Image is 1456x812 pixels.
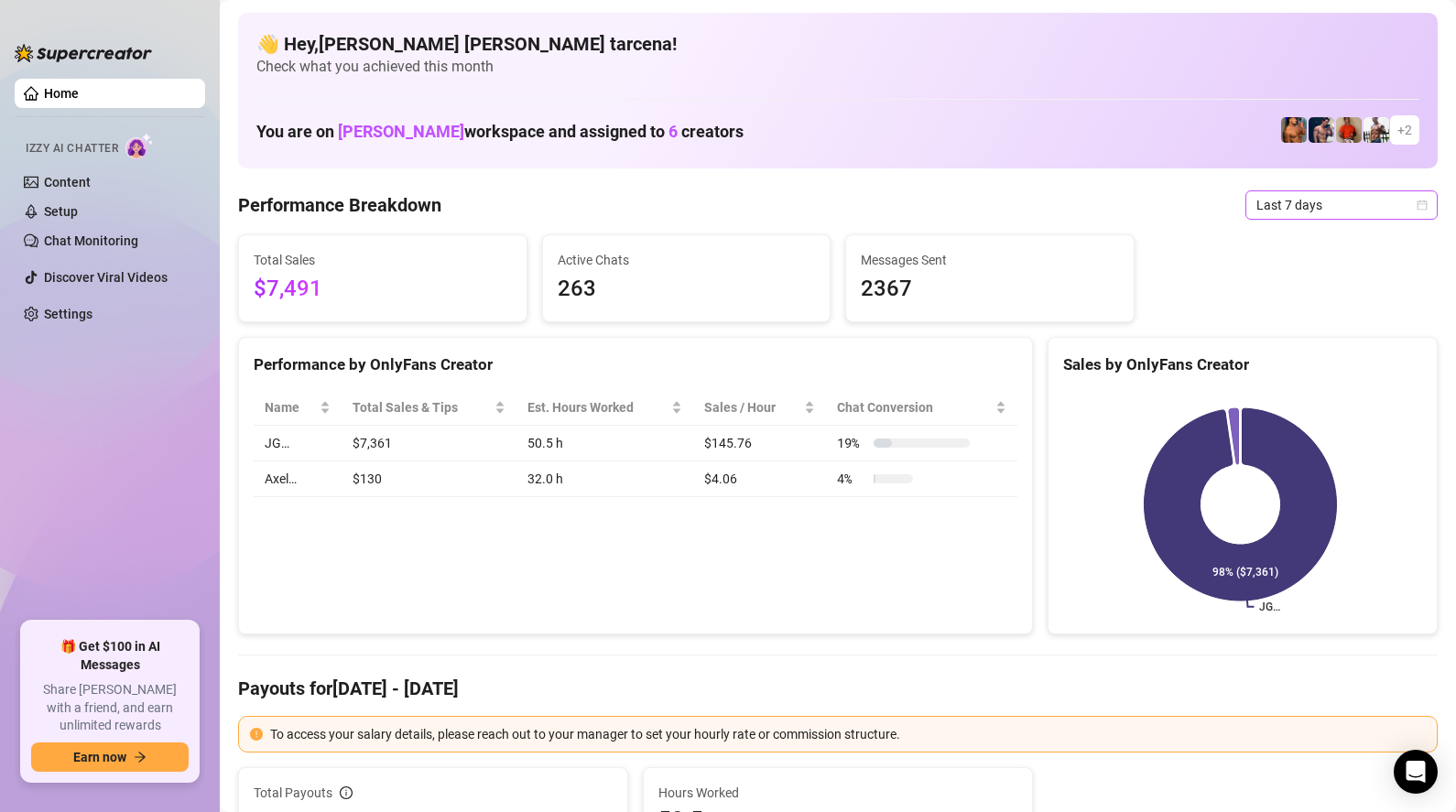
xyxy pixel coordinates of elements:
div: Open Intercom Messenger [1394,750,1438,794]
span: Sales / Hour [704,397,801,417]
span: Check what you achieved this month [256,57,1419,77]
th: Name [254,390,342,426]
div: Est. Hours Worked [527,397,667,417]
th: Total Sales & Tips [342,390,516,426]
h1: You are on workspace and assigned to creators [256,122,744,142]
span: 6 [668,122,678,141]
span: Chat Conversion [837,397,992,417]
span: Total Payouts [254,783,332,803]
span: 19 % [837,433,866,453]
h4: Performance Breakdown [238,192,441,218]
span: [PERSON_NAME] [338,122,464,141]
th: Sales / Hour [693,390,827,426]
img: AI Chatter [125,133,154,159]
a: Home [44,86,79,101]
td: 32.0 h [516,461,692,497]
span: + 2 [1397,120,1412,140]
span: Total Sales [254,250,512,270]
th: Chat Conversion [826,390,1017,426]
td: $145.76 [693,426,827,461]
img: Justin [1336,117,1362,143]
td: $4.06 [693,461,827,497]
span: Share [PERSON_NAME] with a friend, and earn unlimited rewards [31,681,189,735]
span: Total Sales & Tips [353,397,491,417]
div: Sales by OnlyFans Creator [1063,352,1422,377]
td: 50.5 h [516,426,692,461]
img: logo-BBDzfeDw.svg [15,44,152,62]
span: 263 [558,272,816,307]
text: JG… [1259,601,1280,613]
a: Discover Viral Videos [44,270,168,285]
span: Name [265,397,316,417]
td: $7,361 [342,426,516,461]
div: Performance by OnlyFans Creator [254,352,1017,377]
span: Hours Worked [658,783,1017,803]
img: Axel [1309,117,1334,143]
span: exclamation-circle [250,728,263,741]
img: JUSTIN [1364,117,1389,143]
span: 4 % [837,469,866,489]
div: To access your salary details, please reach out to your manager to set your hourly rate or commis... [270,724,1426,744]
span: Messages Sent [861,250,1119,270]
h4: 👋 Hey, [PERSON_NAME] [PERSON_NAME] tarcena ! [256,31,1419,57]
span: Izzy AI Chatter [26,140,118,157]
span: 2367 [861,272,1119,307]
a: Chat Monitoring [44,233,138,248]
span: Last 7 days [1256,191,1427,219]
span: 🎁 Get $100 in AI Messages [31,638,189,674]
span: $7,491 [254,272,512,307]
a: Setup [44,204,78,219]
span: Active Chats [558,250,816,270]
td: Axel… [254,461,342,497]
td: $130 [342,461,516,497]
a: Settings [44,307,92,321]
img: JG [1281,117,1307,143]
span: info-circle [340,786,353,799]
button: Earn nowarrow-right [31,742,189,772]
h4: Payouts for [DATE] - [DATE] [238,676,1438,701]
td: JG… [254,426,342,461]
span: Earn now [73,750,126,764]
a: Content [44,175,91,189]
span: arrow-right [134,751,147,763]
span: calendar [1417,200,1428,211]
